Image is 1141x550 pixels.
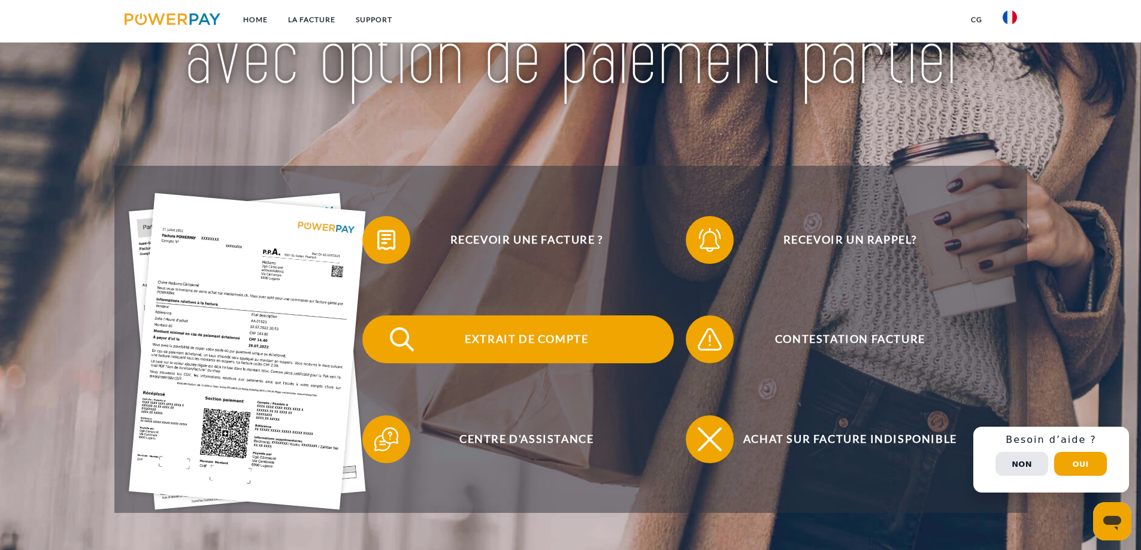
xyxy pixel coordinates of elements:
img: qb_bell.svg [695,225,725,255]
span: Extrait de compte [380,315,673,363]
button: Extrait de compte [362,315,674,363]
span: Recevoir une facture ? [380,216,673,264]
button: Oui [1054,452,1107,476]
img: fr [1003,10,1017,25]
button: Contestation Facture [686,315,997,363]
span: Contestation Facture [703,315,997,363]
button: Non [995,452,1048,476]
span: Recevoir un rappel? [703,216,997,264]
button: Recevoir une facture ? [362,216,674,264]
span: Centre d'assistance [380,415,673,463]
button: Recevoir un rappel? [686,216,997,264]
a: Support [346,9,402,31]
h3: Besoin d’aide ? [980,434,1122,446]
img: qb_search.svg [387,324,417,354]
img: single_invoice_powerpay_fr.jpg [129,193,366,510]
img: qb_bill.svg [371,225,401,255]
iframe: Bouton de lancement de la fenêtre de messagerie [1093,502,1131,540]
a: CG [961,9,992,31]
a: LA FACTURE [278,9,346,31]
button: Centre d'assistance [362,415,674,463]
img: qb_help.svg [371,424,401,454]
img: logo-powerpay.svg [125,13,221,25]
div: Schnellhilfe [973,427,1129,493]
button: Achat sur facture indisponible [686,415,997,463]
img: qb_warning.svg [695,324,725,354]
span: Achat sur facture indisponible [703,415,997,463]
a: Home [233,9,278,31]
img: qb_close.svg [695,424,725,454]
